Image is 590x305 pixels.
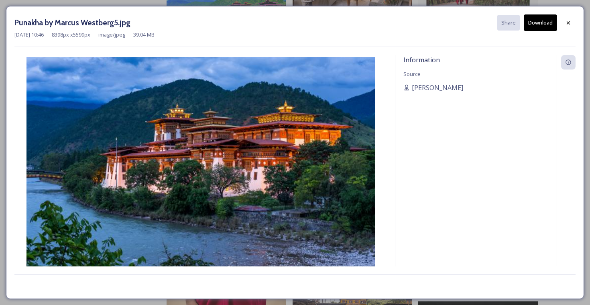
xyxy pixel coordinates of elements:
span: Information [403,55,440,64]
span: 8398 px x 5599 px [52,31,90,39]
button: Download [524,14,557,31]
span: Source [403,70,421,78]
button: Share [497,15,520,31]
span: [PERSON_NAME] [412,83,463,92]
span: image/jpeg [98,31,125,39]
img: Punakha%2520by%2520Marcus%2520Westberg5.jpg [14,57,387,290]
h3: Punakha by Marcus Westberg5.jpg [14,17,130,29]
span: 39.04 MB [133,31,155,39]
span: [DATE] 10:46 [14,31,44,39]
